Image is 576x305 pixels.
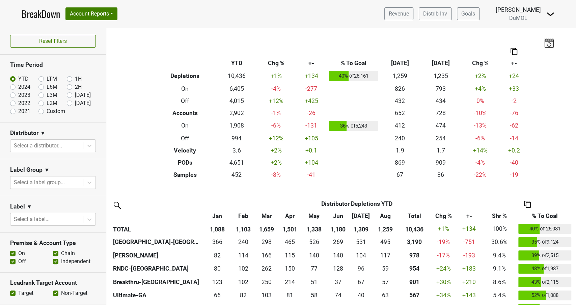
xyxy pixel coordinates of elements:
[204,251,230,260] div: 82
[234,238,253,246] div: 240
[295,169,328,181] td: -41
[398,235,431,249] th: 3189.603
[374,251,396,260] div: 117
[546,10,554,18] img: Dropdown Menu
[373,289,398,302] td: 63.49
[420,144,461,157] td: 1.7
[295,132,328,144] td: +105
[255,275,279,289] td: 250.334
[75,75,82,83] label: 1H
[61,257,90,266] label: Independent
[18,99,30,107] label: 2022
[154,69,216,83] th: Depletions
[373,262,398,276] td: 59.332
[301,289,327,302] td: 57.66
[278,289,301,302] td: 80.99
[10,279,96,286] h3: Leadrank Target Account
[278,222,301,235] th: 1,501
[499,83,528,95] td: +33
[280,264,300,273] div: 150
[216,119,257,133] td: 1,908
[373,249,398,262] td: 117
[255,222,279,235] th: 1,659
[457,7,479,20] a: Goals
[380,157,420,169] td: 869
[256,238,277,246] div: 298
[380,169,420,181] td: 67
[232,235,255,249] td: 240.1
[44,166,50,174] span: ▼
[111,262,203,276] th: RNDC-[GEOGRAPHIC_DATA]
[509,15,527,21] span: DuMOL
[482,262,517,276] td: 9.1%
[154,169,216,181] th: Samples
[499,69,528,83] td: +24
[458,251,481,260] div: -193
[328,57,380,69] th: % To Goal
[216,69,257,83] td: 10,436
[18,107,30,115] label: 2021
[234,264,253,273] div: 102
[499,157,528,169] td: -40
[327,262,350,276] td: 127.504
[232,222,255,235] th: 1,103
[328,291,348,300] div: 74
[458,238,481,246] div: -751
[458,278,481,286] div: +210
[461,119,499,133] td: -13 %
[374,291,396,300] div: 63
[47,107,65,115] label: Custom
[255,262,279,276] td: 261.5
[232,249,255,262] td: 114.167
[350,210,373,222] th: Jul: activate to sort column ascending
[47,83,57,91] label: L6M
[461,157,499,169] td: -4 %
[499,57,528,69] th: +-
[255,210,279,222] th: Mar: activate to sort column ascending
[431,289,456,302] td: +34 %
[10,166,43,173] h3: Label Group
[374,278,396,286] div: 57
[232,210,255,222] th: Feb: activate to sort column ascending
[18,289,33,297] label: Target
[327,222,350,235] th: 1,180
[216,95,257,107] td: 4,015
[327,210,350,222] th: Jun: activate to sort column ascending
[350,235,373,249] td: 531.336
[438,225,449,232] span: +1%
[278,275,301,289] td: 214.336
[257,119,295,133] td: -6 %
[496,5,541,14] div: [PERSON_NAME]
[373,275,398,289] td: 57.002
[328,264,348,273] div: 128
[350,262,373,276] td: 95.833
[499,95,528,107] td: -2
[380,83,420,95] td: 826
[400,291,429,300] div: 567
[373,210,398,222] th: Aug: activate to sort column ascending
[65,7,117,20] button: Account Reports
[111,222,203,235] th: TOTAL
[327,289,350,302] td: 74.33
[18,257,26,266] label: Off
[18,83,30,91] label: 2024
[398,249,431,262] th: 978.169
[373,222,398,235] th: 1,259
[154,83,216,95] th: On
[458,291,481,300] div: +143
[257,157,295,169] td: +2 %
[482,289,517,302] td: 5.4%
[398,222,431,235] th: 10,436
[257,144,295,157] td: +2 %
[232,289,255,302] td: 81.5
[216,144,257,157] td: 3.6
[203,289,232,302] td: 66.34
[301,249,327,262] td: 140.333
[327,235,350,249] td: 268.668
[111,289,203,302] th: Ultimate-GA
[420,119,461,133] td: 474
[400,251,429,260] div: 978
[461,169,499,181] td: -22 %
[462,225,476,232] span: +134
[380,119,420,133] td: 412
